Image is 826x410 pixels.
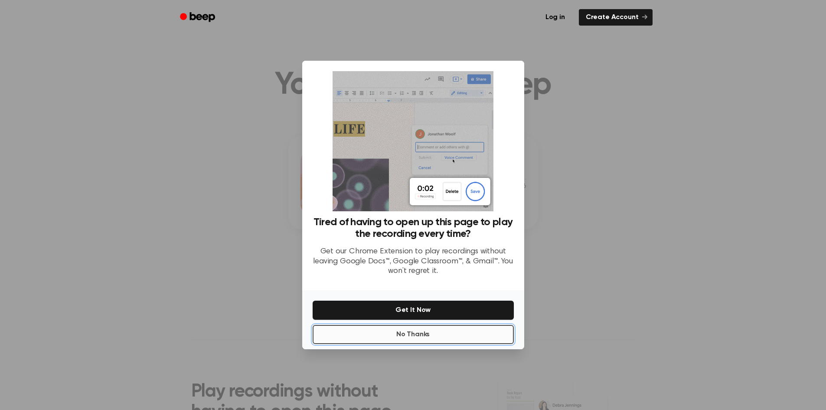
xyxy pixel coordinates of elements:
h3: Tired of having to open up this page to play the recording every time? [313,216,514,240]
button: No Thanks [313,325,514,344]
a: Beep [174,9,223,26]
a: Create Account [579,9,653,26]
img: Beep extension in action [333,71,493,211]
p: Get our Chrome Extension to play recordings without leaving Google Docs™, Google Classroom™, & Gm... [313,247,514,276]
a: Log in [537,7,574,27]
button: Get It Now [313,301,514,320]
